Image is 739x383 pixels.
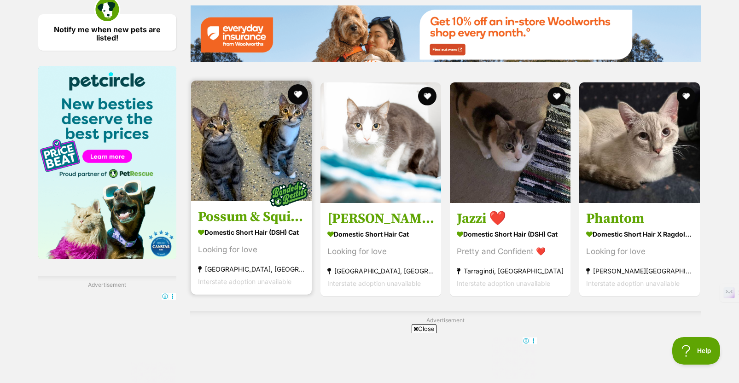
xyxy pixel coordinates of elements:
[202,337,537,378] iframe: Advertisement
[327,245,434,258] div: Looking for love
[450,82,570,203] img: Jazzi ❤️ - Domestic Short Hair (DSH) Cat
[586,227,693,241] strong: Domestic Short Hair x Ragdoll Cat
[547,87,566,105] button: favourite
[327,279,421,287] span: Interstate adoption unavailable
[320,82,441,203] img: Patrick - Domestic Short Hair Cat
[457,245,564,258] div: Pretty and Confident ❤️
[327,265,434,277] strong: [GEOGRAPHIC_DATA], [GEOGRAPHIC_DATA]
[266,171,312,217] img: bonded besties
[198,226,305,239] strong: Domestic Short Hair (DSH) Cat
[198,263,305,275] strong: [GEOGRAPHIC_DATA], [GEOGRAPHIC_DATA]
[579,203,700,296] a: Phantom Domestic Short Hair x Ragdoll Cat Looking for love [PERSON_NAME][GEOGRAPHIC_DATA], [GEOGR...
[457,279,550,287] span: Interstate adoption unavailable
[586,245,693,258] div: Looking for love
[457,265,564,277] strong: Tarragindi, [GEOGRAPHIC_DATA]
[579,82,700,203] img: Phantom - Domestic Short Hair x Ragdoll Cat
[190,5,701,62] img: Everyday Insurance promotional banner
[450,203,570,296] a: Jazzi ❤️ Domestic Short Hair (DSH) Cat Pretty and Confident ❤️ Tarragindi, [GEOGRAPHIC_DATA] Inte...
[38,66,176,259] img: Pet Circle promo banner
[586,210,693,227] h3: Phantom
[457,227,564,241] strong: Domestic Short Hair (DSH) Cat
[38,14,176,51] a: Notify me when new pets are listed!
[586,265,693,277] strong: [PERSON_NAME][GEOGRAPHIC_DATA], [GEOGRAPHIC_DATA]
[288,84,308,104] button: favourite
[677,87,696,105] button: favourite
[190,5,701,64] a: Everyday Insurance promotional banner
[191,201,312,295] a: Possum & Squirrel Domestic Short Hair (DSH) Cat Looking for love [GEOGRAPHIC_DATA], [GEOGRAPHIC_D...
[198,278,291,285] span: Interstate adoption unavailable
[412,324,436,333] span: Close
[191,81,312,201] img: Possum & Squirrel - Domestic Short Hair (DSH) Cat
[320,203,441,296] a: [PERSON_NAME] Domestic Short Hair Cat Looking for love [GEOGRAPHIC_DATA], [GEOGRAPHIC_DATA] Inter...
[672,337,721,365] iframe: Help Scout Beacon - Open
[198,208,305,226] h3: Possum & Squirrel
[327,227,434,241] strong: Domestic Short Hair Cat
[418,87,436,105] button: favourite
[327,210,434,227] h3: [PERSON_NAME]
[198,244,305,256] div: Looking for love
[586,279,680,287] span: Interstate adoption unavailable
[457,210,564,227] h3: Jazzi ❤️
